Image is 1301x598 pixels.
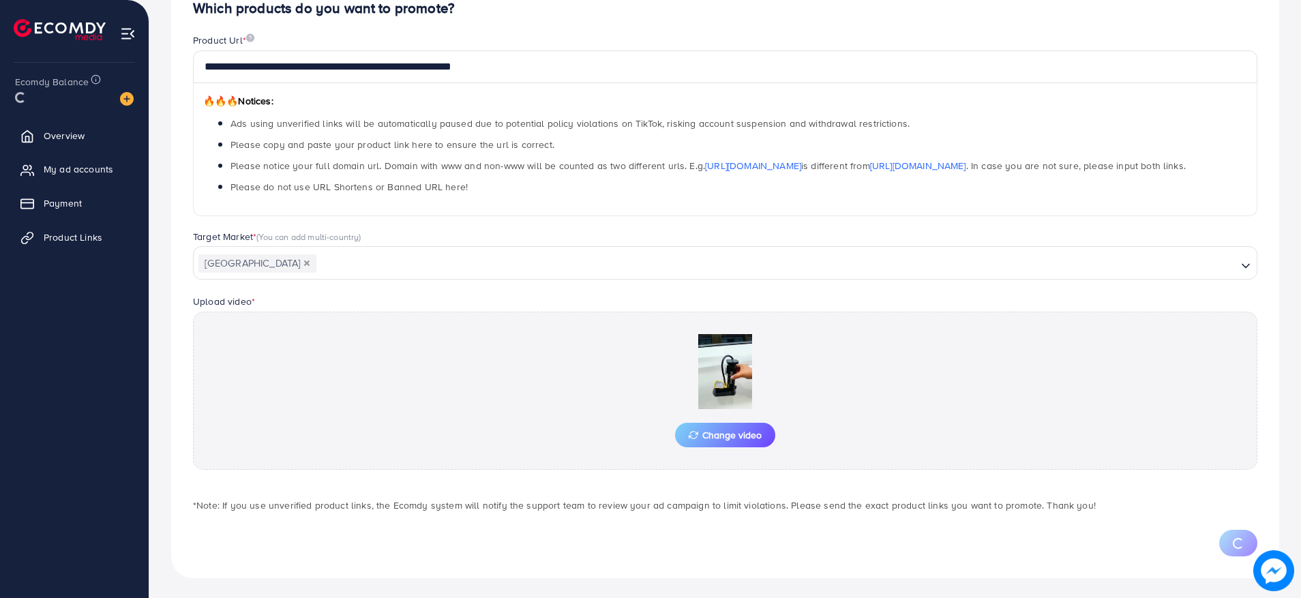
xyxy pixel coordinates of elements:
label: Upload video [193,295,255,308]
span: Please copy and paste your product link here to ensure the url is correct. [230,138,554,151]
span: [GEOGRAPHIC_DATA] [198,254,316,273]
a: Payment [10,190,138,217]
label: Product Url [193,33,254,47]
a: [URL][DOMAIN_NAME] [705,159,801,173]
img: image [1255,552,1291,588]
span: 🔥🔥🔥 [203,94,238,108]
span: (You can add multi-country) [256,230,361,243]
img: menu [120,26,136,42]
span: Ads using unverified links will be automatically paused due to potential policy violations on Tik... [230,117,910,130]
span: My ad accounts [44,162,113,176]
span: Overview [44,129,85,143]
span: Payment [44,196,82,210]
button: Change video [675,423,775,447]
input: Search for option [318,254,1236,275]
img: Preview Image [657,334,794,409]
img: image [120,92,134,106]
span: Change video [689,430,762,440]
label: Target Market [193,230,361,243]
a: Overview [10,122,138,149]
a: My ad accounts [10,155,138,183]
span: Please notice your full domain url. Domain with www and non-www will be counted as two different ... [230,159,1186,173]
span: Ecomdy Balance [15,75,89,89]
span: Please do not use URL Shortens or Banned URL here! [230,180,468,194]
img: image [246,33,254,42]
span: Notices: [203,94,273,108]
img: logo [14,19,106,40]
span: Product Links [44,230,102,244]
a: [URL][DOMAIN_NAME] [870,159,966,173]
button: Deselect Pakistan [303,260,310,267]
p: *Note: If you use unverified product links, the Ecomdy system will notify the support team to rev... [193,497,1257,513]
div: Search for option [193,246,1257,279]
a: Product Links [10,224,138,251]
